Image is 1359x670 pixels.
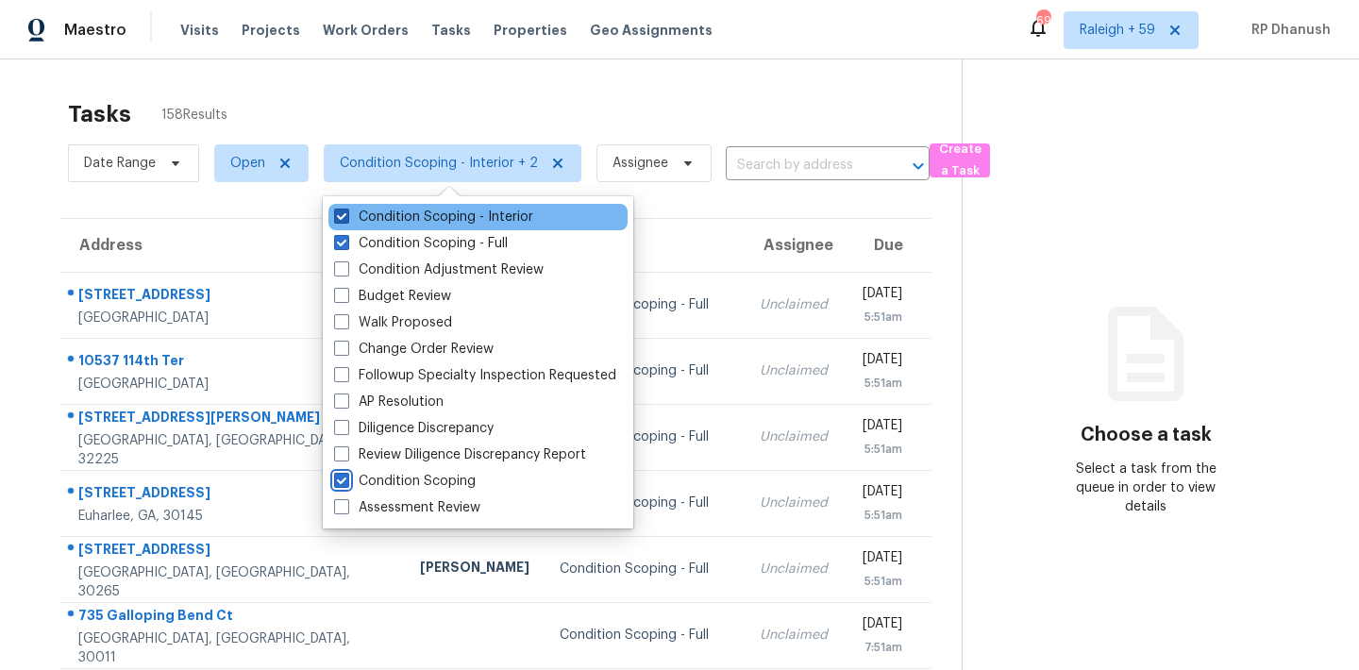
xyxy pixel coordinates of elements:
[858,548,902,572] div: [DATE]
[930,143,990,177] button: Create a Task
[560,560,730,578] div: Condition Scoping - Full
[858,638,902,657] div: 7:51am
[590,21,713,40] span: Geo Assignments
[939,139,981,182] span: Create a Task
[905,153,931,179] button: Open
[843,219,931,272] th: Due
[78,563,390,601] div: [GEOGRAPHIC_DATA], [GEOGRAPHIC_DATA], 30265
[60,219,405,272] th: Address
[612,154,668,173] span: Assignee
[334,419,494,438] label: Diligence Discrepancy
[334,498,480,517] label: Assessment Review
[68,105,131,124] h2: Tasks
[161,106,227,125] span: 158 Results
[1080,21,1155,40] span: Raleigh + 59
[334,208,533,226] label: Condition Scoping - Interior
[334,260,544,279] label: Condition Adjustment Review
[1036,11,1049,30] div: 698
[180,21,219,40] span: Visits
[64,21,126,40] span: Maestro
[78,375,390,394] div: [GEOGRAPHIC_DATA]
[78,408,390,431] div: [STREET_ADDRESS][PERSON_NAME]
[340,154,538,173] span: Condition Scoping - Interior + 2
[726,151,877,180] input: Search by address
[858,350,902,374] div: [DATE]
[78,540,390,563] div: [STREET_ADDRESS]
[858,506,902,525] div: 5:51am
[760,560,828,578] div: Unclaimed
[78,483,390,507] div: [STREET_ADDRESS]
[745,219,843,272] th: Assignee
[560,494,730,512] div: Condition Scoping - Full
[431,24,471,37] span: Tasks
[760,494,828,512] div: Unclaimed
[78,431,390,469] div: [GEOGRAPHIC_DATA], [GEOGRAPHIC_DATA], 32225
[858,614,902,638] div: [DATE]
[858,284,902,308] div: [DATE]
[78,629,390,667] div: [GEOGRAPHIC_DATA], [GEOGRAPHIC_DATA], 30011
[334,393,444,411] label: AP Resolution
[560,427,730,446] div: Condition Scoping - Full
[334,472,476,491] label: Condition Scoping
[334,366,616,385] label: Followup Specialty Inspection Requested
[334,287,451,306] label: Budget Review
[84,154,156,173] span: Date Range
[1054,460,1237,516] div: Select a task from the queue in order to view details
[858,482,902,506] div: [DATE]
[334,313,452,332] label: Walk Proposed
[760,361,828,380] div: Unclaimed
[78,309,390,327] div: [GEOGRAPHIC_DATA]
[560,295,730,314] div: Condition Scoping - Full
[560,626,730,645] div: Condition Scoping - Full
[78,606,390,629] div: 735 Galloping Bend Ct
[858,572,902,591] div: 5:51am
[858,440,902,459] div: 5:51am
[858,416,902,440] div: [DATE]
[1081,426,1212,444] h3: Choose a task
[420,558,529,581] div: [PERSON_NAME]
[242,21,300,40] span: Projects
[760,626,828,645] div: Unclaimed
[1244,21,1331,40] span: RP Dhanush
[78,285,390,309] div: [STREET_ADDRESS]
[560,361,730,380] div: Condition Scoping - Full
[760,427,828,446] div: Unclaimed
[78,351,390,375] div: 10537 114th Ter
[334,340,494,359] label: Change Order Review
[230,154,265,173] span: Open
[494,21,567,40] span: Properties
[334,445,586,464] label: Review Diligence Discrepancy Report
[760,295,828,314] div: Unclaimed
[323,21,409,40] span: Work Orders
[334,234,508,253] label: Condition Scoping - Full
[858,308,902,327] div: 5:51am
[78,507,390,526] div: Euharlee, GA, 30145
[858,374,902,393] div: 5:51am
[545,219,745,272] th: Type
